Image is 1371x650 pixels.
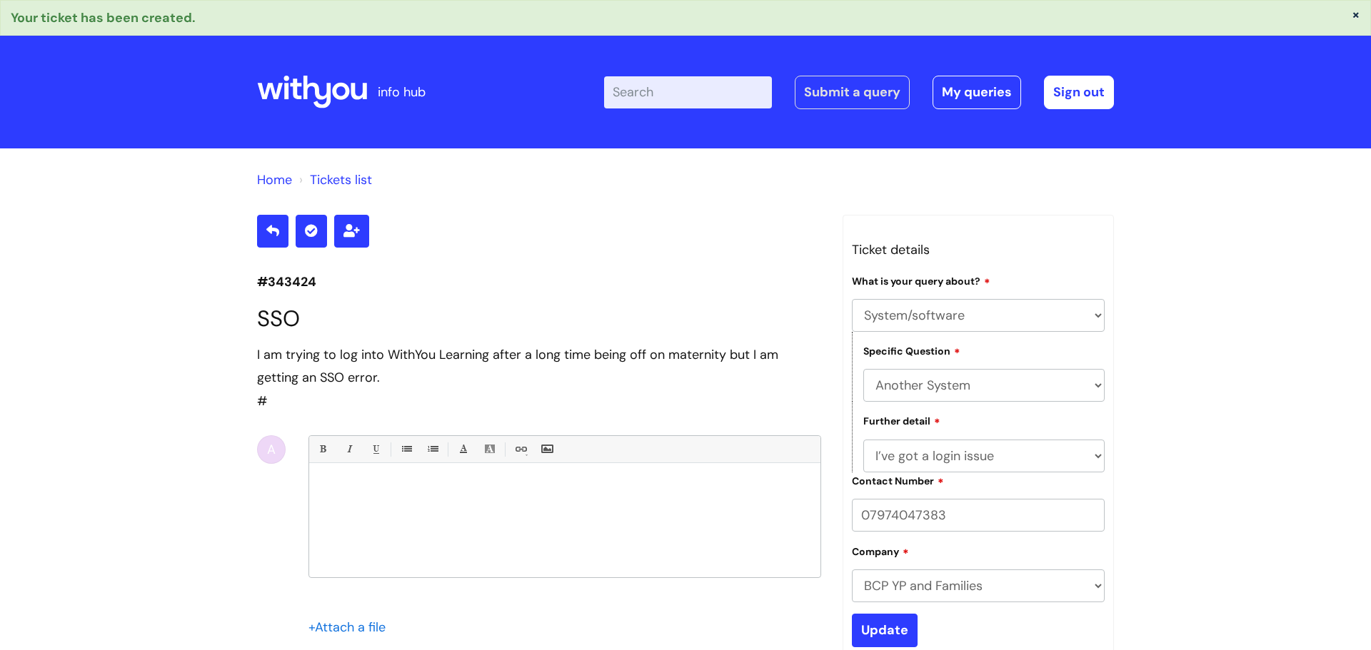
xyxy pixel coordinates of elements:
[604,76,1114,108] div: | -
[257,171,292,188] a: Home
[454,440,472,458] a: Font Color
[366,440,384,458] a: Underline(Ctrl-U)
[1352,8,1360,21] button: ×
[852,614,918,646] input: Update
[340,440,358,458] a: Italic (Ctrl-I)
[1044,76,1114,108] a: Sign out
[604,76,772,108] input: Search
[933,76,1021,108] a: My queries
[852,544,909,558] label: Company
[863,413,940,427] label: Further detail
[538,440,556,458] a: Insert Image...
[310,171,372,188] a: Tickets list
[863,343,960,357] label: Specific Question
[313,440,331,458] a: Bold (Ctrl-B)
[397,440,415,458] a: • Unordered List (Ctrl-Shift-7)
[257,435,286,464] div: A
[423,440,441,458] a: 1. Ordered List (Ctrl-Shift-8)
[378,81,426,103] p: info hub
[257,343,821,412] div: #
[257,343,821,390] div: I am trying to log into WithYou Learning after a long time being off on maternity but I am gettin...
[852,238,1105,261] h3: Ticket details
[852,273,990,288] label: What is your query about?
[257,270,821,293] p: #343424
[795,76,910,108] a: Submit a query
[257,305,821,332] h1: SSO
[296,168,372,191] li: Tickets list
[511,440,529,458] a: Link
[308,616,394,639] div: Attach a file
[257,168,292,191] li: Solution home
[852,473,944,487] label: Contact Number
[481,440,498,458] a: Back Color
